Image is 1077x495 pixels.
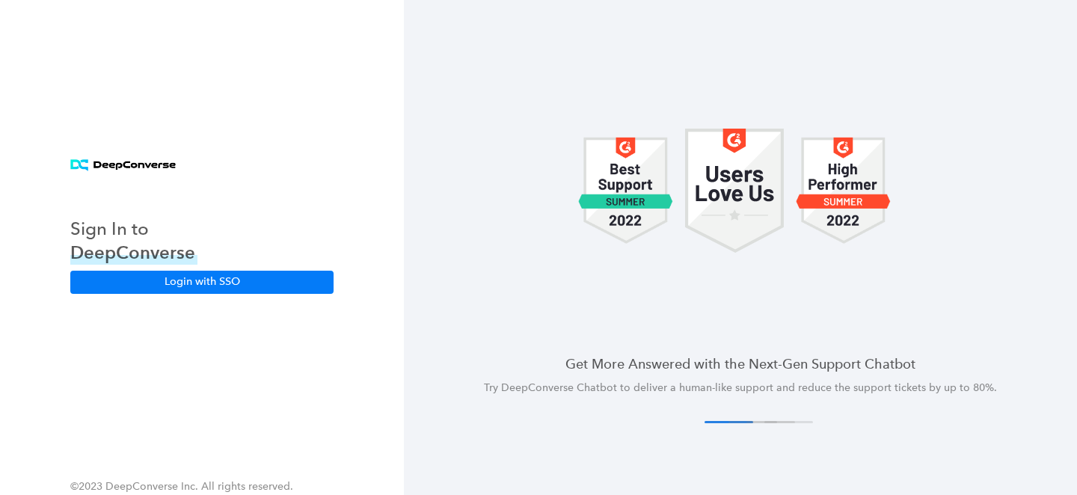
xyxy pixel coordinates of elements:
h3: DeepConverse [70,241,197,265]
img: carousel 1 [796,129,891,253]
img: carousel 1 [578,129,673,253]
img: carousel 1 [685,129,783,253]
h3: Sign In to [70,217,197,241]
img: horizontal logo [70,159,176,172]
span: Try DeepConverse Chatbot to deliver a human-like support and reduce the support tickets by up to ... [484,381,997,394]
button: 1 [705,421,753,423]
button: 3 [746,421,795,423]
h4: Get More Answered with the Next-Gen Support Chatbot [440,354,1041,373]
button: 2 [728,421,777,423]
button: 4 [764,421,813,423]
button: Login with SSO [70,271,334,293]
span: ©2023 DeepConverse Inc. All rights reserved. [70,480,293,493]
